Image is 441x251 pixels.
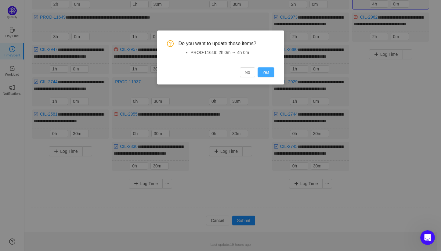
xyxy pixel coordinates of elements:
[191,49,274,56] li: PROD-11649: 2h 0m → 4h 0m
[179,40,274,47] span: Do you want to update these items?
[258,67,274,77] button: Yes
[167,40,174,47] i: icon: question-circle
[420,230,435,245] iframe: Intercom live chat
[240,67,255,77] button: No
